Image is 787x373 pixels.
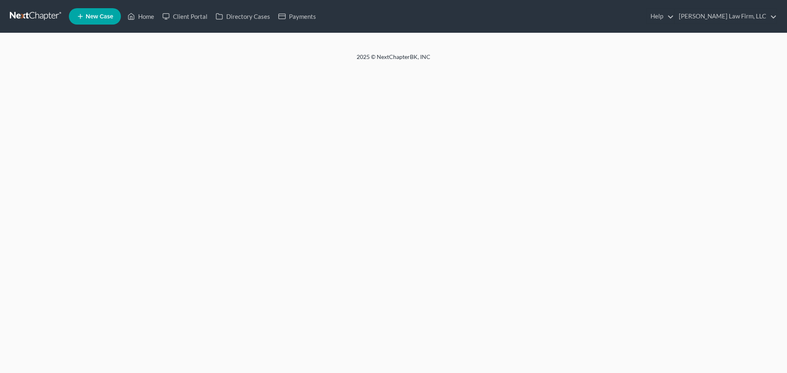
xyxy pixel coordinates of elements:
[212,9,274,24] a: Directory Cases
[646,9,674,24] a: Help
[69,8,121,25] new-legal-case-button: New Case
[123,9,158,24] a: Home
[160,53,627,68] div: 2025 © NextChapterBK, INC
[274,9,320,24] a: Payments
[158,9,212,24] a: Client Portal
[675,9,777,24] a: [PERSON_NAME] Law Firm, LLC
